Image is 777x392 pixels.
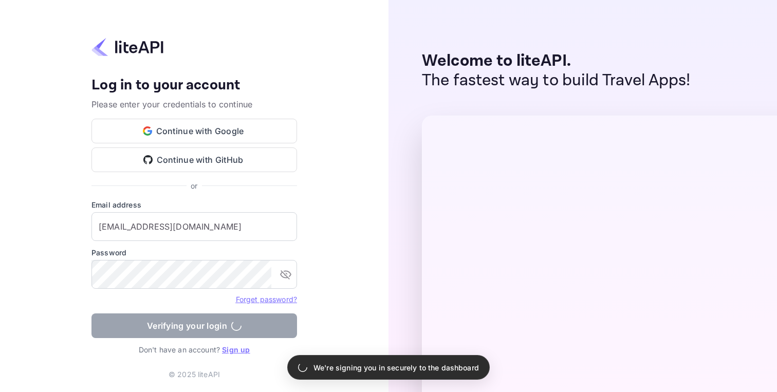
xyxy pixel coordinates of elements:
label: Email address [91,199,297,210]
p: Please enter your credentials to continue [91,98,297,110]
button: Continue with GitHub [91,147,297,172]
p: Don't have an account? [91,344,297,355]
p: © 2025 liteAPI [169,369,220,380]
button: toggle password visibility [275,264,296,285]
input: Enter your email address [91,212,297,241]
p: Welcome to liteAPI. [422,51,691,71]
a: Sign up [222,345,250,354]
label: Password [91,247,297,258]
p: or [191,180,197,191]
button: Continue with Google [91,119,297,143]
p: The fastest way to build Travel Apps! [422,71,691,90]
h4: Log in to your account [91,77,297,95]
a: Forget password? [236,295,297,304]
p: We're signing you in securely to the dashboard [313,362,479,373]
a: Forget password? [236,294,297,304]
img: liteapi [91,37,163,57]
